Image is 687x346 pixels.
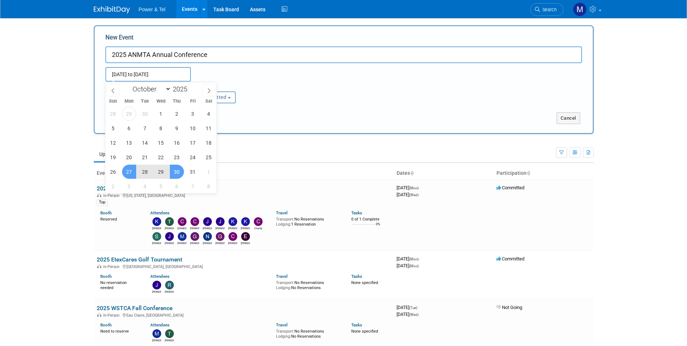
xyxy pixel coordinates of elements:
div: Jon Schatz [215,226,225,230]
span: October 8, 2025 [154,121,168,135]
span: October 30, 2025 [170,165,184,179]
span: October 22, 2025 [154,150,168,164]
a: Booth [100,274,112,279]
input: Start Date - End Date [105,67,191,82]
div: [US_STATE], [GEOGRAPHIC_DATA] [97,192,391,198]
div: Kevin Wilkes [152,226,161,230]
img: Michael Mackeben [152,329,161,338]
span: Fri [185,99,201,104]
span: (Tue) [409,306,417,310]
span: October 5, 2025 [106,121,120,135]
div: Participation: [187,82,257,91]
span: [DATE] [397,192,419,197]
input: Name of Trade Show / Conference [105,46,582,63]
div: No Reservations No Reservations [276,328,340,339]
span: Power & Tel [139,7,166,12]
span: November 4, 2025 [138,179,152,193]
a: Booth [100,210,112,215]
img: Charity Deaton [254,217,263,226]
img: In-Person Event [97,264,101,268]
span: September 30, 2025 [138,107,152,121]
img: Jon Schatz [216,217,225,226]
div: No Reservations No Reservations [276,279,340,290]
span: September 28, 2025 [106,107,120,121]
a: Tasks [351,322,362,328]
span: October 26, 2025 [106,165,120,179]
span: Thu [169,99,185,104]
span: October 3, 2025 [186,107,200,121]
img: Jeff Porter [165,232,174,241]
span: In-Person [103,313,122,318]
div: No Reservations 1 Reservation [276,215,340,227]
a: Travel [276,322,288,328]
div: Kevin Stevens [228,226,237,230]
img: In-Person Event [97,313,101,317]
div: Attendance / Format: [105,82,176,91]
span: Mon [121,99,137,104]
span: November 5, 2025 [154,179,168,193]
span: October 12, 2025 [106,136,120,150]
img: Kevin Heflin [241,217,250,226]
label: New Event [105,33,134,45]
span: November 1, 2025 [202,165,216,179]
span: [DATE] [397,305,419,310]
button: Cancel [557,112,580,124]
div: Reserved [100,215,140,222]
div: Michael Mackeben [152,338,161,342]
span: Transport: [276,280,294,285]
a: Tasks [351,210,362,215]
div: CHRISTEN Gowens [177,226,187,230]
span: October 25, 2025 [202,150,216,164]
span: October 11, 2025 [202,121,216,135]
div: Taylor Trewyn [165,338,174,342]
span: (Mon) [409,186,419,190]
span: October 2, 2025 [170,107,184,121]
span: In-Person [103,193,122,198]
img: CHRISTEN Gowens [178,217,187,226]
span: October 23, 2025 [170,150,184,164]
div: No reservation needed [100,279,140,290]
span: Committed [497,185,524,190]
img: Taylor Trewyn [165,329,174,338]
a: Search [530,3,564,16]
span: Lodging: [276,285,291,290]
a: Booth [100,322,112,328]
span: Transport: [276,329,294,334]
div: Need to reserve [100,328,140,334]
div: Gus Vasilakis [190,241,199,245]
span: October 7, 2025 [138,121,152,135]
div: Mike Kruszewski [177,241,187,245]
a: 2025 SCTE Tech Expo [97,185,153,192]
span: October 28, 2025 [138,165,152,179]
div: Chris Anderson [228,241,237,245]
span: - [418,305,419,310]
a: Upcoming34 [94,147,136,161]
a: Attendees [150,210,169,215]
img: Madalyn Bobbitt [573,3,587,16]
span: October 1, 2025 [154,107,168,121]
div: Charity Deaton [254,226,263,230]
span: - [420,256,421,261]
span: October 9, 2025 [170,121,184,135]
td: 0% [376,222,380,232]
a: Travel [276,274,288,279]
div: 0 of 1 Complete [351,217,391,222]
img: Kevin Wilkes [152,217,161,226]
span: October 19, 2025 [106,150,120,164]
a: Sort by Participation Type [527,170,530,176]
span: [DATE] [397,263,419,268]
span: October 27, 2025 [122,165,136,179]
a: Attendees [150,322,169,328]
img: Collins O'Toole [190,217,199,226]
div: Eau Claire, [GEOGRAPHIC_DATA] [97,312,391,318]
a: Attendees [150,274,169,279]
span: September 29, 2025 [122,107,136,121]
span: [DATE] [397,256,421,261]
a: 2025 WSTCA Fall Conference [97,305,172,312]
span: - [420,185,421,190]
span: October 18, 2025 [202,136,216,150]
th: Event [94,167,394,180]
div: Nate Derbyshire [203,241,212,245]
span: [DATE] [397,312,419,317]
img: Chris Anderson [229,232,237,241]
